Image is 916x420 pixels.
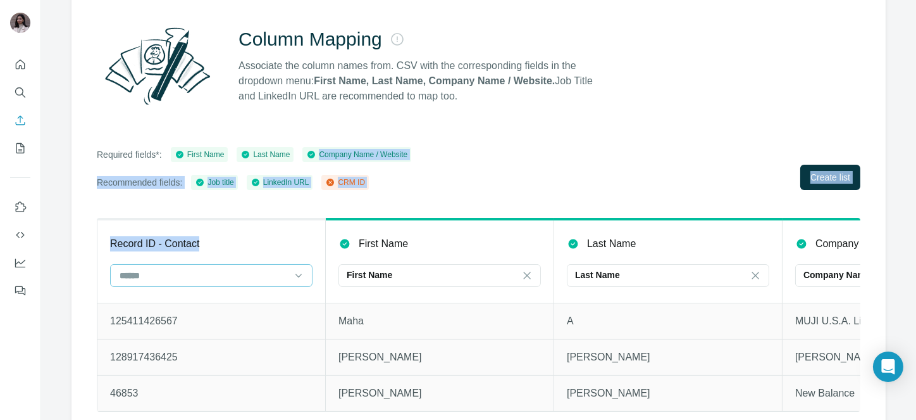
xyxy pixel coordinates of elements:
div: Job title [195,177,233,188]
div: Open Intercom Messenger [873,352,903,382]
img: Avatar [10,13,30,33]
button: Search [10,81,30,104]
p: A [567,314,769,329]
p: Company Name [803,269,870,281]
img: Surfe Illustration - Column Mapping [97,20,218,111]
p: [PERSON_NAME] [567,386,769,401]
button: Use Surfe on LinkedIn [10,196,30,219]
strong: First Name, Last Name, Company Name / Website. [314,75,555,86]
button: My lists [10,137,30,160]
p: [PERSON_NAME] [567,350,769,365]
div: CRM ID [325,177,365,188]
div: Company Name / Website [306,149,407,160]
p: 46853 [110,386,313,401]
p: Record ID - Contact [110,236,199,251]
span: Create list [810,171,850,184]
p: First Name [359,236,408,251]
p: Last Name [575,269,620,281]
p: [PERSON_NAME] [338,350,541,365]
button: Dashboard [10,251,30,274]
div: Last Name [240,149,290,160]
p: Maha [338,314,541,329]
p: Last Name [587,236,636,251]
p: Associate the column names from. CSV with the corresponding fields in the dropdown menu: Job Titl... [238,58,604,104]
button: Quick start [10,53,30,76]
h2: Column Mapping [238,28,382,51]
p: 128917436425 [110,350,313,365]
p: Company Name [815,236,889,251]
p: 125411426567 [110,314,313,329]
button: Enrich CSV [10,109,30,132]
div: First Name [175,149,225,160]
p: [PERSON_NAME] [338,386,541,401]
p: Recommended fields: [97,176,182,189]
div: LinkedIn URL [251,177,309,188]
p: Required fields*: [97,148,162,161]
p: First Name [347,269,392,281]
button: Use Surfe API [10,224,30,246]
button: Create list [800,165,860,190]
button: Feedback [10,279,30,302]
